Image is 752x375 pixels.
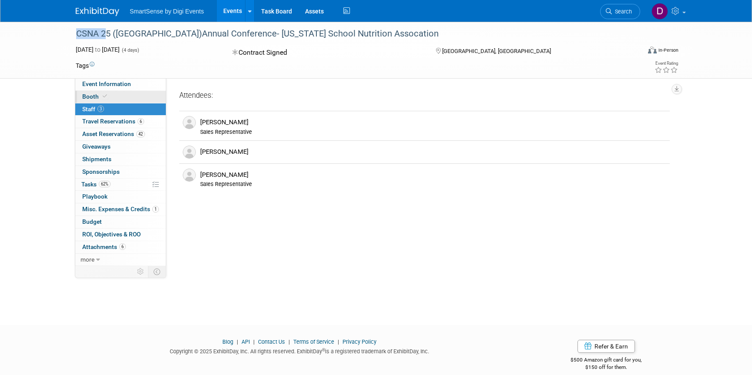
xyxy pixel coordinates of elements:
img: ExhibitDay [76,7,119,16]
span: Event Information [82,80,131,87]
span: 62% [99,181,111,187]
i: Booth reservation complete [103,94,107,99]
a: Privacy Policy [342,338,376,345]
span: to [94,46,102,53]
a: Attachments6 [75,241,166,253]
span: [DATE] [DATE] [76,46,120,53]
a: Budget [75,216,166,228]
a: Booth [75,91,166,103]
a: Blog [222,338,233,345]
div: Sales Representative [200,181,666,188]
div: $500 Amazon gift card for you, [536,351,677,371]
span: | [235,338,240,345]
span: SmartSense by Digi Events [130,8,204,15]
span: Budget [82,218,102,225]
span: 1 [152,206,159,212]
img: Format-Inperson.png [648,46,657,53]
a: Giveaways [75,141,166,153]
img: Associate-Profile-5.png [183,146,196,159]
span: Giveaways [82,143,111,150]
div: [PERSON_NAME] [200,171,666,179]
img: Associate-Profile-5.png [183,116,196,129]
div: Copyright © 2025 ExhibitDay, Inc. All rights reserved. ExhibitDay is a registered trademark of Ex... [76,345,523,355]
span: Asset Reservations [82,130,145,137]
a: ROI, Objectives & ROO [75,229,166,241]
span: | [336,338,341,345]
a: Asset Reservations42 [75,128,166,140]
div: [PERSON_NAME] [200,118,666,126]
div: Event Format [589,45,678,58]
span: [GEOGRAPHIC_DATA], [GEOGRAPHIC_DATA] [442,48,551,54]
div: Attendees: [179,90,670,102]
span: 42 [136,131,145,137]
div: $150 off for them. [536,364,677,371]
a: Shipments [75,153,166,166]
td: Toggle Event Tabs [148,266,166,277]
span: Playbook [82,193,107,200]
a: Playbook [75,191,166,203]
sup: ® [322,348,325,352]
a: Sponsorships [75,166,166,178]
a: Terms of Service [293,338,334,345]
span: ROI, Objectives & ROO [82,231,141,238]
span: Staff [82,106,104,113]
div: CSNA 25 ([GEOGRAPHIC_DATA])Annual Conference- [US_STATE] School Nutrition Assocation [73,26,627,42]
span: Attachments [82,243,126,250]
img: Associate-Profile-5.png [183,169,196,182]
a: Misc. Expenses & Credits1 [75,203,166,216]
div: [PERSON_NAME] [200,148,666,156]
div: Contract Signed [230,45,422,60]
span: Misc. Expenses & Credits [82,206,159,212]
a: Contact Us [258,338,285,345]
span: Tasks [81,181,111,188]
span: | [286,338,292,345]
a: Refer & Earn [577,340,635,353]
span: 6 [119,243,126,250]
div: Event Rating [655,61,678,66]
div: In-Person [658,47,678,53]
span: Travel Reservations [82,118,144,125]
span: Booth [82,93,109,100]
a: Event Information [75,78,166,90]
a: Search [600,4,640,19]
span: | [251,338,257,345]
a: Tasks62% [75,179,166,191]
a: more [75,254,166,266]
a: Staff3 [75,103,166,116]
td: Personalize Event Tab Strip [133,266,148,277]
img: Dan Tiernan [651,3,668,20]
span: Search [612,8,632,15]
div: Sales Representative [200,129,666,136]
span: Shipments [82,156,111,163]
td: Tags [76,61,94,70]
a: Travel Reservations6 [75,116,166,128]
span: more [81,256,94,263]
span: Sponsorships [82,168,120,175]
span: 6 [138,118,144,125]
span: 3 [97,106,104,112]
span: (4 days) [121,47,139,53]
a: API [242,338,250,345]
